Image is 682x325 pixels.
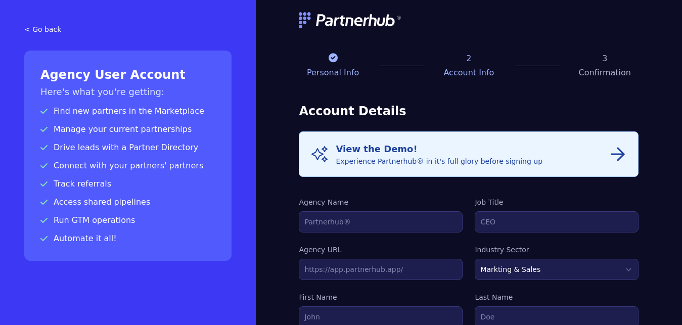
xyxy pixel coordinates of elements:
[435,53,503,65] p: 2
[40,214,215,226] p: Run GTM operations
[40,196,215,208] p: Access shared pipelines
[40,142,215,154] p: Drive leads with a Partner Directory
[299,197,463,207] label: Agency Name
[40,178,215,190] p: Track referrals
[571,53,639,65] p: 3
[299,103,639,119] h3: Account Details
[40,123,215,135] p: Manage your current partnerships
[40,67,215,83] h2: Agency User Account
[475,292,639,302] label: Last Name
[336,144,417,154] span: View the Demo!
[336,142,542,166] div: Experience Partnerhub® in it's full glory before signing up
[299,67,367,79] p: Personal Info
[571,67,639,79] p: Confirmation
[435,67,503,79] p: Account Info
[40,160,215,172] p: Connect with your partners' partners
[299,259,463,280] input: https://app.partnerhub.app/
[475,211,639,233] input: CEO
[299,211,463,233] input: Partnerhub®
[475,197,639,207] label: Job Title
[299,12,402,28] img: logo
[299,245,463,255] label: Agency URL
[24,24,232,34] a: < Go back
[475,245,639,255] label: Industry Sector
[40,85,215,99] h3: Here's what you're getting:
[40,105,215,117] p: Find new partners in the Marketplace
[40,233,215,245] p: Automate it all!
[299,292,463,302] label: First Name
